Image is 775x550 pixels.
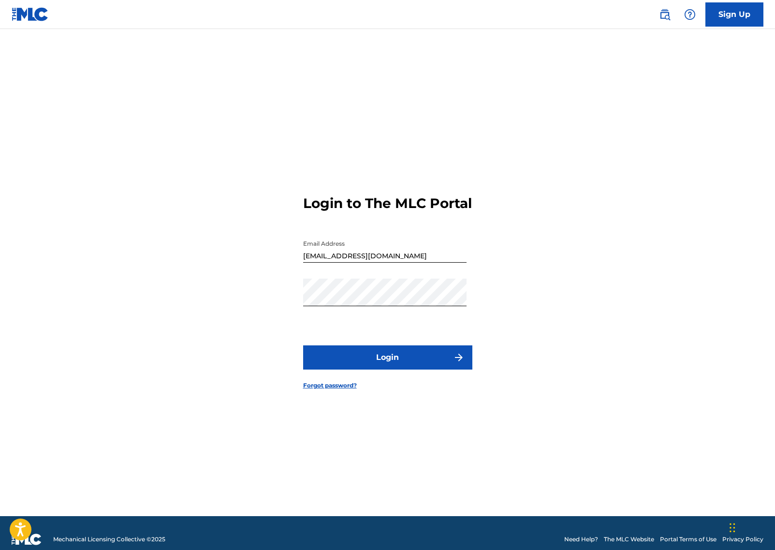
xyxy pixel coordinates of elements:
div: Help [680,5,700,24]
iframe: Chat Widget [727,504,775,550]
h3: Login to The MLC Portal [303,195,472,212]
img: f7272a7cc735f4ea7f67.svg [453,352,465,363]
a: Forgot password? [303,381,357,390]
img: help [684,9,696,20]
img: logo [12,534,42,545]
img: search [659,9,671,20]
a: Public Search [655,5,674,24]
span: Mechanical Licensing Collective © 2025 [53,535,165,544]
div: Slepen [730,513,735,542]
a: Privacy Policy [722,535,763,544]
a: The MLC Website [604,535,654,544]
a: Portal Terms of Use [660,535,717,544]
img: MLC Logo [12,7,49,21]
a: Need Help? [564,535,598,544]
a: Sign Up [705,2,763,27]
div: Chatwidget [727,504,775,550]
button: Login [303,345,472,370]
